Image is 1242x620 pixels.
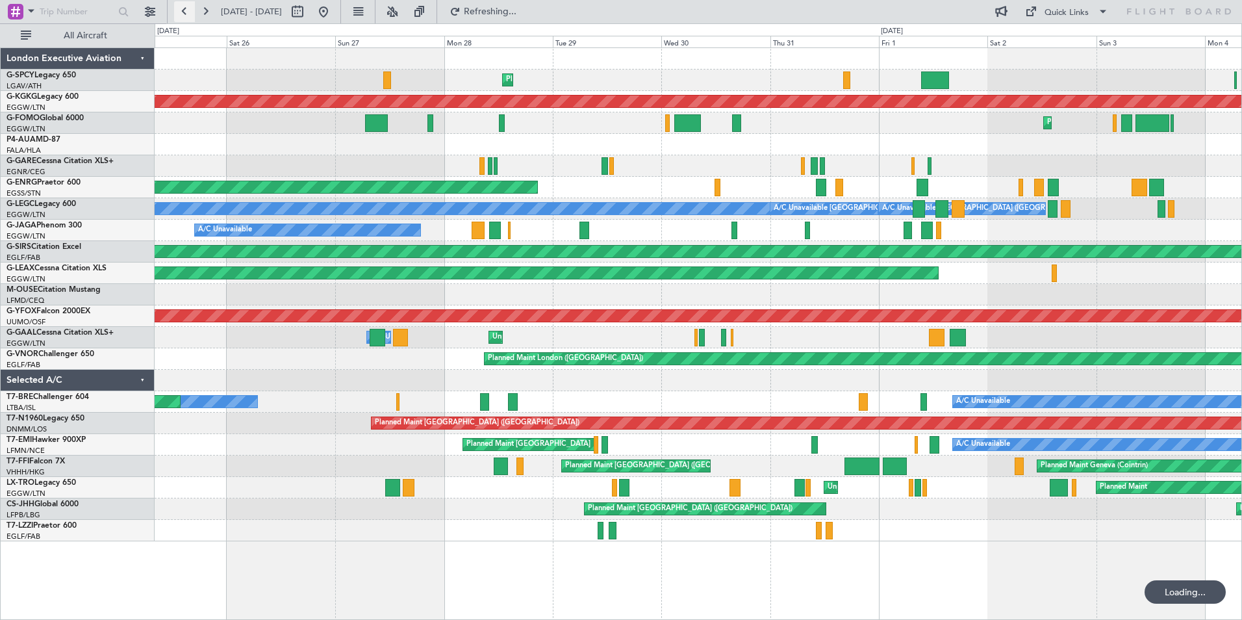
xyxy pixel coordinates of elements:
a: EGGW/LTN [6,124,45,134]
a: EGLF/FAB [6,253,40,263]
span: T7-LZZI [6,522,33,530]
a: EGGW/LTN [6,210,45,220]
div: Loading... [1145,580,1226,604]
div: Wed 30 [661,36,770,47]
span: G-JAGA [6,222,36,229]
a: LGAV/ATH [6,81,42,91]
div: Fri 25 [118,36,226,47]
input: Trip Number [40,2,114,21]
span: M-OUSE [6,286,38,294]
a: G-SIRSCitation Excel [6,243,81,251]
a: T7-FFIFalcon 7X [6,458,65,465]
div: Mon 28 [444,36,553,47]
a: T7-LZZIPraetor 600 [6,522,77,530]
span: G-LEGC [6,200,34,208]
span: G-SIRS [6,243,31,251]
a: G-KGKGLegacy 600 [6,93,79,101]
a: T7-BREChallenger 604 [6,393,89,401]
div: Planned Maint [GEOGRAPHIC_DATA] [1047,113,1171,133]
a: EGLF/FAB [6,532,40,541]
a: LFPB/LBG [6,510,40,520]
a: EGGW/LTN [6,231,45,241]
div: Planned Maint [GEOGRAPHIC_DATA] ([GEOGRAPHIC_DATA]) [588,499,792,519]
a: G-VNORChallenger 650 [6,350,94,358]
div: Thu 31 [770,36,879,47]
span: LX-TRO [6,479,34,487]
div: Sat 26 [227,36,335,47]
div: Sun 3 [1096,36,1205,47]
span: G-FOMO [6,114,40,122]
a: T7-EMIHawker 900XP [6,436,86,444]
div: Tue 29 [553,36,661,47]
a: CS-JHHGlobal 6000 [6,500,79,508]
div: Planned Maint [1100,478,1147,497]
span: All Aircraft [34,31,137,40]
span: G-KGKG [6,93,37,101]
div: Planned Maint Geneva (Cointrin) [1041,456,1148,476]
a: EGSS/STN [6,188,41,198]
a: G-LEAXCessna Citation XLS [6,265,107,272]
a: LTBA/ISL [6,403,36,413]
div: Quick Links [1045,6,1089,19]
a: DNMM/LOS [6,424,47,434]
span: T7-N1960 [6,415,43,422]
span: T7-BRE [6,393,33,401]
a: EGGW/LTN [6,103,45,112]
a: G-GARECessna Citation XLS+ [6,157,114,165]
a: EGNR/CEG [6,167,45,177]
a: G-SPCYLegacy 650 [6,71,76,79]
span: G-SPCY [6,71,34,79]
div: A/C Unavailable [956,392,1010,411]
span: T7-EMI [6,436,32,444]
a: UUMO/OSF [6,317,45,327]
span: [DATE] - [DATE] [221,6,282,18]
span: G-LEAX [6,265,34,272]
a: G-JAGAPhenom 300 [6,222,82,229]
div: Fri 1 [879,36,987,47]
div: Sun 27 [335,36,444,47]
a: P4-AUAMD-87 [6,136,60,144]
div: A/C Unavailable [956,435,1010,454]
a: EGLF/FAB [6,360,40,370]
a: T7-N1960Legacy 650 [6,415,84,422]
div: Unplanned Maint [GEOGRAPHIC_DATA] ([GEOGRAPHIC_DATA]) [492,328,706,347]
a: EGGW/LTN [6,339,45,348]
a: VHHH/HKG [6,467,45,477]
div: [DATE] [881,26,903,37]
button: All Aircraft [14,25,141,46]
div: Planned Maint London ([GEOGRAPHIC_DATA]) [488,349,643,368]
button: Quick Links [1019,1,1115,22]
div: A/C Unavailable [GEOGRAPHIC_DATA] ([GEOGRAPHIC_DATA]) [882,199,1093,218]
div: Planned Maint [GEOGRAPHIC_DATA] [466,435,590,454]
a: G-GAALCessna Citation XLS+ [6,329,114,337]
a: G-LEGCLegacy 600 [6,200,76,208]
span: P4-AUA [6,136,36,144]
a: LX-TROLegacy 650 [6,479,76,487]
div: A/C Unavailable [198,220,252,240]
a: EGGW/LTN [6,274,45,284]
span: CS-JHH [6,500,34,508]
span: T7-FFI [6,458,29,465]
div: A/C Unavailable [GEOGRAPHIC_DATA] ([GEOGRAPHIC_DATA]) [774,199,985,218]
a: LFMN/NCE [6,446,45,456]
div: Planned Maint [GEOGRAPHIC_DATA] ([GEOGRAPHIC_DATA]) [375,413,579,433]
div: [DATE] [157,26,179,37]
span: Refreshing... [463,7,518,16]
a: M-OUSECitation Mustang [6,286,101,294]
div: Planned Maint [GEOGRAPHIC_DATA] ([GEOGRAPHIC_DATA] Intl) [565,456,782,476]
a: LFMD/CEQ [6,296,44,305]
button: Refreshing... [444,1,522,22]
span: G-GAAL [6,329,36,337]
span: G-ENRG [6,179,37,187]
a: FALA/HLA [6,146,41,155]
span: G-YFOX [6,307,36,315]
div: Sat 2 [987,36,1096,47]
a: EGGW/LTN [6,489,45,498]
a: G-ENRGPraetor 600 [6,179,81,187]
a: G-YFOXFalcon 2000EX [6,307,90,315]
span: G-GARE [6,157,36,165]
div: Planned Maint Athens ([PERSON_NAME] Intl) [506,70,655,90]
div: Unplanned Maint [GEOGRAPHIC_DATA] ([GEOGRAPHIC_DATA]) [828,478,1041,497]
span: G-VNOR [6,350,38,358]
a: G-FOMOGlobal 6000 [6,114,84,122]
